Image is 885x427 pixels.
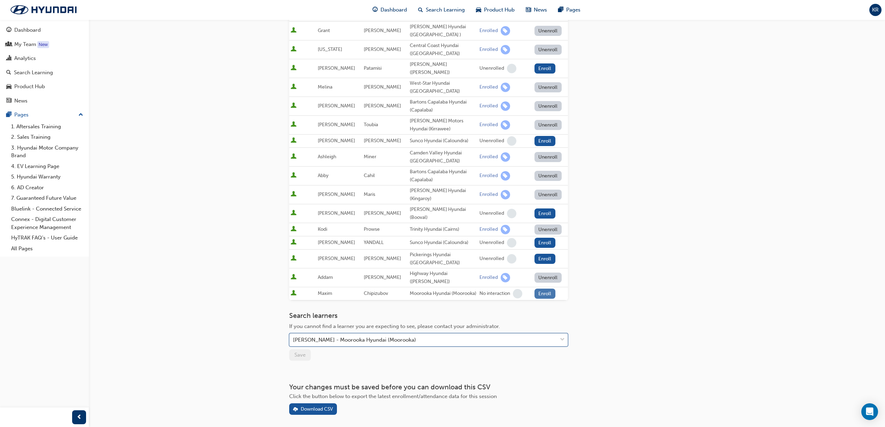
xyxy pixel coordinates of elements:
div: [PERSON_NAME] - Moorooka Hyundai (Moorooka) [293,336,416,344]
span: down-icon [560,335,565,344]
h3: Search learners [289,312,568,320]
span: Melina [318,84,332,90]
button: Enroll [534,238,555,248]
span: car-icon [476,6,481,14]
div: Enrolled [479,191,498,198]
div: Highway Hyundai ([PERSON_NAME]) [410,270,477,285]
button: DashboardMy TeamAnalyticsSearch LearningProduct HubNews [3,22,86,108]
span: [PERSON_NAME] [364,28,401,33]
button: Unenroll [534,26,562,36]
button: Unenroll [534,152,562,162]
a: pages-iconPages [553,3,586,17]
div: Search Learning [14,69,53,77]
a: search-iconSearch Learning [413,3,470,17]
div: Enrolled [479,28,498,34]
div: Enrolled [479,46,498,53]
span: learningRecordVerb_ENROLL-icon [501,120,510,130]
span: [PERSON_NAME] [318,103,355,109]
div: Download CSV [301,406,333,412]
div: Dashboard [14,26,41,34]
span: [US_STATE] [318,46,342,52]
span: Addam [318,274,333,280]
span: User is active [291,239,297,246]
span: [PERSON_NAME] [318,65,355,71]
span: Patamisi [364,65,382,71]
div: Pickerings Hyundai ([GEOGRAPHIC_DATA]) [410,251,477,267]
span: User is active [291,210,297,217]
a: 3. Hyundai Motor Company Brand [8,143,86,161]
span: Cahil [364,173,375,178]
div: Unenrolled [479,138,504,144]
button: Unenroll [534,82,562,92]
div: Unenrolled [479,239,504,246]
div: Bartons Capalaba Hyundai (Capalaba) [410,98,477,114]
span: User is active [291,137,297,144]
div: Analytics [14,54,36,62]
div: Product Hub [14,83,45,91]
span: people-icon [6,41,11,48]
div: Trinity Hyundai (Cairns) [410,226,477,234]
div: Central Coast Hyundai ([GEOGRAPHIC_DATA]) [410,42,477,58]
a: Trak [3,2,84,17]
div: Camden Valley Hyundai ([GEOGRAPHIC_DATA]) [410,149,477,165]
span: [PERSON_NAME] [364,138,401,144]
span: [PERSON_NAME] [364,256,401,261]
span: Dashboard [380,6,407,14]
span: Ashleigh [318,154,336,160]
div: Enrolled [479,274,498,281]
div: [PERSON_NAME] Hyundai ([GEOGRAPHIC_DATA] ) [410,23,477,39]
a: 7. Guaranteed Future Value [8,193,86,204]
div: [PERSON_NAME] Hyundai (Kingaroy) [410,187,477,203]
div: Enrolled [479,122,498,128]
span: Maris [364,191,375,197]
span: download-icon [293,407,298,413]
span: news-icon [6,98,11,104]
button: KR [869,4,882,16]
div: Unenrolled [479,210,504,217]
div: Enrolled [479,84,498,91]
div: Open Intercom Messenger [861,403,878,420]
span: KR [872,6,879,14]
button: Enroll [534,208,555,219]
div: West-Star Hyundai ([GEOGRAPHIC_DATA]) [410,79,477,95]
span: Toubia [364,122,378,128]
div: Enrolled [479,103,498,109]
button: Download CSV [289,403,337,415]
a: Dashboard [3,24,86,37]
a: car-iconProduct Hub [470,3,520,17]
span: learningRecordVerb_ENROLL-icon [501,83,510,92]
div: [PERSON_NAME] Motors Hyundai (Kirrawee) [410,117,477,133]
div: Bartons Capalaba Hyundai (Capalaba) [410,168,477,184]
span: search-icon [6,70,11,76]
span: Miner [364,154,376,160]
div: Sunco Hyundai (Caloundra) [410,137,477,145]
span: guage-icon [372,6,378,14]
span: [PERSON_NAME] [318,122,355,128]
span: Kodi [318,226,327,232]
span: [PERSON_NAME] [318,256,355,261]
span: pages-icon [558,6,563,14]
button: Enroll [534,136,555,146]
span: User is active [291,65,297,72]
div: Tooltip anchor [37,41,49,48]
a: 6. AD Creator [8,182,86,193]
button: Save [289,349,311,361]
a: Bluelink - Connected Service [8,204,86,214]
a: All Pages [8,243,86,254]
span: [PERSON_NAME] [364,103,401,109]
span: [PERSON_NAME] [318,138,355,144]
h3: Your changes must be saved before you can download this CSV [289,383,568,391]
div: Enrolled [479,173,498,179]
span: Click the button below to export the latest enrollment/attendance data for this session [289,393,497,399]
span: [PERSON_NAME] [318,210,355,216]
span: [PERSON_NAME] [364,46,401,52]
span: User is active [291,172,297,179]
a: 4. EV Learning Page [8,161,86,172]
span: prev-icon [77,413,82,422]
span: User is active [291,274,297,281]
span: learningRecordVerb_NONE-icon [513,289,522,298]
span: learningRecordVerb_NONE-icon [507,238,516,247]
a: HyTRAK FAQ's - User Guide [8,232,86,243]
button: Enroll [534,254,555,264]
span: [PERSON_NAME] [364,210,401,216]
